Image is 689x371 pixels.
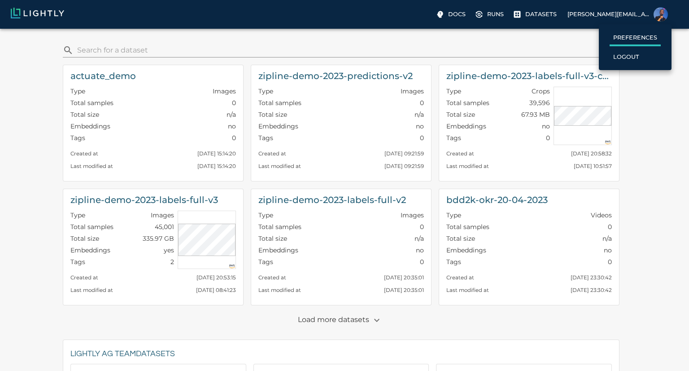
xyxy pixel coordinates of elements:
[610,50,643,64] label: Logout
[610,31,661,46] label: Preferences
[610,50,661,64] a: Logout
[613,33,657,42] p: Preferences
[613,53,639,61] p: Logout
